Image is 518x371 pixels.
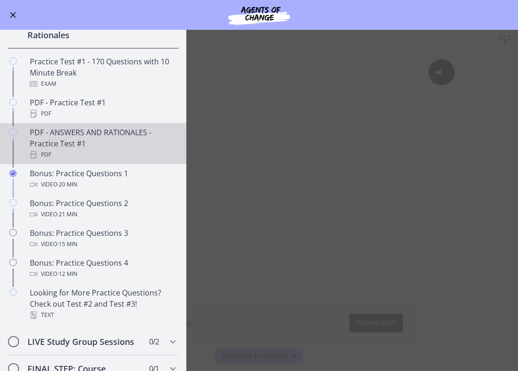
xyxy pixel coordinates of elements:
span: · 21 min [57,209,77,220]
span: · 12 min [57,268,77,280]
div: PDF [30,149,175,160]
div: Looking for More Practice Questions? Check out Test #2 and Test #3! [30,287,175,321]
span: · 20 min [57,179,77,190]
h2: LIVE Study Group Sessions [27,336,141,347]
div: PDF [30,108,175,119]
div: Video [30,179,175,190]
div: Bonus: Practice Questions 1 [30,168,175,190]
div: Exam [30,78,175,89]
div: Practice Test #1 - 170 Questions with 10 Minute Break [30,56,175,89]
span: · 15 min [57,239,77,250]
div: Video [30,239,175,250]
i: Completed [9,170,17,177]
span: 0 / 2 [149,336,159,347]
button: Click for sound [429,10,455,36]
div: Bonus: Practice Questions 4 [30,257,175,280]
div: Bonus: Practice Questions 2 [30,198,175,220]
div: Text [30,309,175,321]
div: Bonus: Practice Questions 3 [30,227,175,250]
img: Agents of Change [203,4,315,26]
div: PDF - ANSWERS AND RATIONALES - Practice Test #1 [30,127,175,160]
button: Enable menu [7,9,19,21]
div: PDF - Practice Test #1 [30,97,175,119]
div: Video [30,268,175,280]
div: Video [30,209,175,220]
